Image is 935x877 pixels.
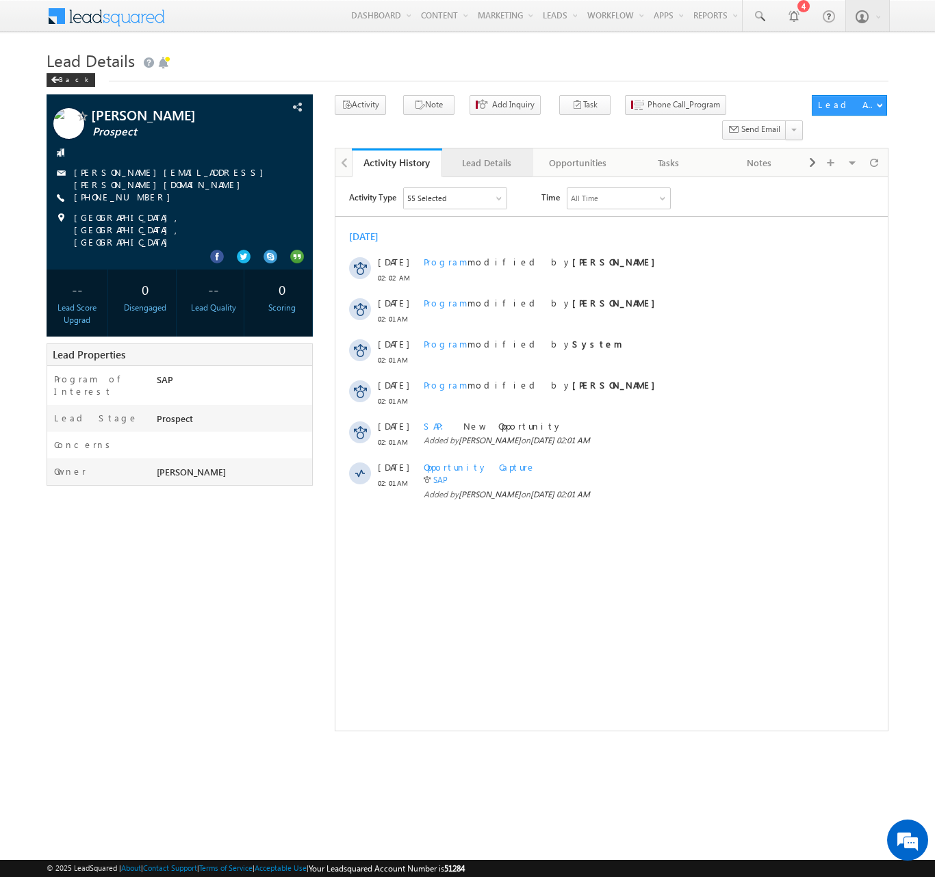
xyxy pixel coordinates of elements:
a: Activity History [352,148,442,177]
div: Scoring [255,302,309,314]
div: Lead Details [453,155,520,171]
button: Phone Call_Program [625,95,726,115]
div: -- [187,276,241,302]
strong: [PERSON_NAME] [237,202,326,213]
a: Acceptable Use [255,863,307,872]
button: Note [403,95,454,115]
span: [DATE] [42,161,73,173]
span: Activity Type [14,10,61,31]
span: Phone Call_Program [648,99,720,111]
div: 0 [255,276,309,302]
span: modified by [88,120,326,132]
div: All Time [235,15,263,27]
button: Activity [335,95,386,115]
span: SAP [88,243,117,254]
span: 51284 [444,863,465,874]
div: Opportunities [544,155,611,171]
div: 55 Selected [72,15,111,27]
label: Concerns [54,438,115,451]
span: Send Email [741,123,780,135]
span: Program [88,161,132,172]
div: Tasks [635,155,702,171]
div: Back [47,73,95,87]
strong: [PERSON_NAME] [237,120,326,131]
button: Lead Actions [812,95,887,116]
button: Task [559,95,611,115]
a: Terms of Service [199,863,253,872]
span: [DATE] 02:01 AM [195,312,255,322]
div: Lead Quality [187,302,241,314]
a: [PERSON_NAME][EMAIL_ADDRESS][PERSON_NAME][DOMAIN_NAME] [74,166,270,190]
div: SAP [153,373,312,392]
strong: [PERSON_NAME] [237,79,326,90]
span: © 2025 LeadSquared | | | | | [47,862,465,875]
span: [PERSON_NAME] [123,312,185,322]
a: Opportunities [533,148,624,177]
a: SAP [98,298,112,308]
a: Contact Support [143,863,197,872]
span: Program [88,79,132,90]
span: New Opportunity [128,243,227,254]
div: -- [50,276,104,302]
a: About [121,863,141,872]
span: Lead Details [47,49,135,71]
a: Notes [714,148,804,177]
span: Program [88,120,132,131]
span: Time [206,10,225,31]
span: [PERSON_NAME] [91,108,255,122]
span: 02:02 AM [42,94,84,107]
span: Your Leadsquared Account Number is [309,863,465,874]
span: Prospect [92,125,257,139]
span: [PERSON_NAME] [123,258,185,268]
span: [PHONE_NUMBER] [74,191,177,205]
span: modified by [88,161,287,173]
span: [DATE] [42,243,73,255]
span: Add Inquiry [492,99,535,111]
span: modified by [88,79,326,91]
span: [DATE] 02:01 AM [195,258,255,268]
span: Program [88,202,132,213]
span: Lead Properties [53,348,125,361]
span: 02:01 AM [42,218,84,230]
span: 02:01 AM [42,300,84,312]
button: Add Inquiry [470,95,541,115]
span: Added by on [88,257,492,270]
span: 02:01 AM [42,259,84,271]
div: Disengaged [118,302,172,314]
div: Sales Activity,Program,Email Bounced,Email Link Clicked,Email Marked Spam & 50 more.. [68,11,171,31]
strong: System [237,161,287,172]
img: Profile photo [53,108,84,144]
span: 02:01 AM [42,176,84,189]
label: Owner [54,465,86,477]
div: Activity History [362,156,432,169]
div: Prospect [153,412,312,431]
span: [DATE] [42,284,73,296]
span: [PERSON_NAME] [157,466,226,477]
div: [DATE] [14,53,58,66]
div: Lead Score Upgrad [50,302,104,326]
span: modified by [88,202,326,214]
div: 0 [118,276,172,302]
a: Back [47,73,102,84]
span: Opportunity Capture [88,284,201,296]
div: Lead Actions [818,99,876,111]
span: Added by on [88,311,492,324]
span: [DATE] [42,202,73,214]
a: Tasks [624,148,714,177]
a: Lead Details [442,148,533,177]
button: Send Email [722,120,786,140]
label: Program of Interest [54,373,143,397]
span: [DATE] [42,79,73,91]
span: [DATE] [42,120,73,132]
span: [GEOGRAPHIC_DATA], [GEOGRAPHIC_DATA], [GEOGRAPHIC_DATA] [74,211,288,248]
label: Lead Stage [54,412,138,424]
span: 02:01 AM [42,135,84,148]
div: Notes [725,155,792,171]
